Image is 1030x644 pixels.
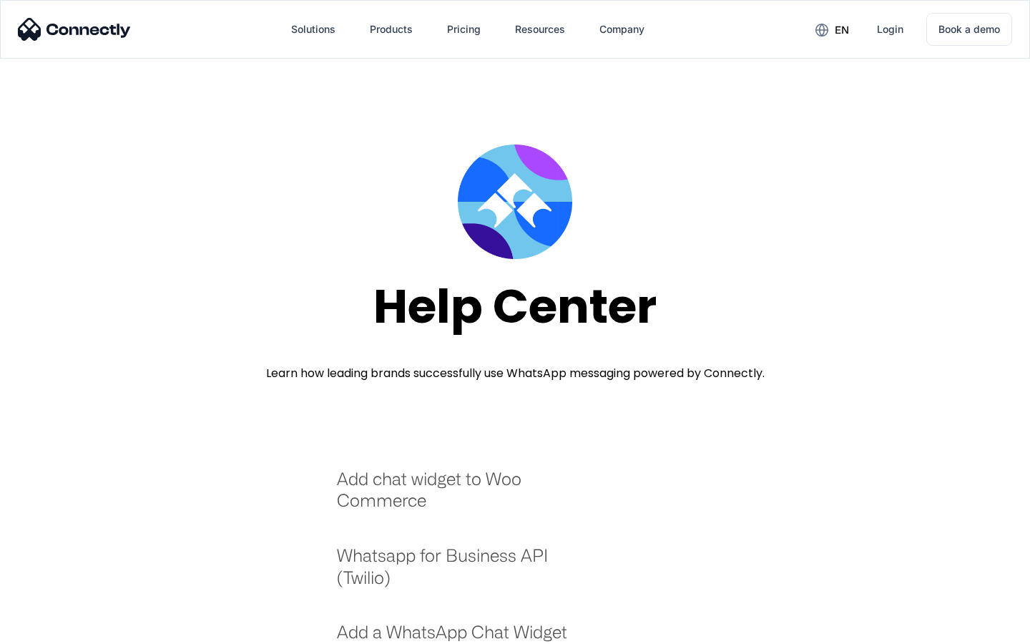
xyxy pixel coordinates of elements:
[266,365,765,382] div: Learn how leading brands successfully use WhatsApp messaging powered by Connectly.
[835,20,849,40] div: en
[18,18,131,41] img: Connectly Logo
[515,19,565,39] div: Resources
[337,468,587,526] a: Add chat widget to Woo Commerce
[29,619,86,639] ul: Language list
[14,619,86,639] aside: Language selected: English
[370,19,413,39] div: Products
[865,12,915,47] a: Login
[373,280,657,333] div: Help Center
[599,19,644,39] div: Company
[337,545,587,602] a: Whatsapp for Business API (Twilio)
[291,19,335,39] div: Solutions
[926,13,1012,46] a: Book a demo
[877,19,903,39] div: Login
[447,19,481,39] div: Pricing
[436,12,492,47] a: Pricing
